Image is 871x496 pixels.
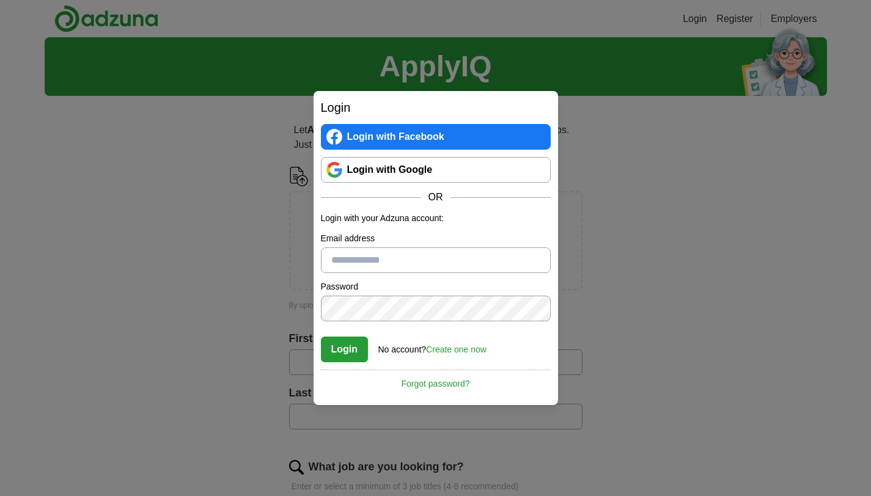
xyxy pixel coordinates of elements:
label: Email address [321,232,551,245]
span: OR [421,190,450,205]
a: Login with Facebook [321,124,551,150]
label: Password [321,280,551,293]
button: Login [321,337,369,362]
a: Forgot password? [321,370,551,390]
h2: Login [321,98,551,117]
div: No account? [378,336,487,356]
a: Create one now [426,345,487,354]
a: Login with Google [321,157,551,183]
p: Login with your Adzuna account: [321,212,551,225]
